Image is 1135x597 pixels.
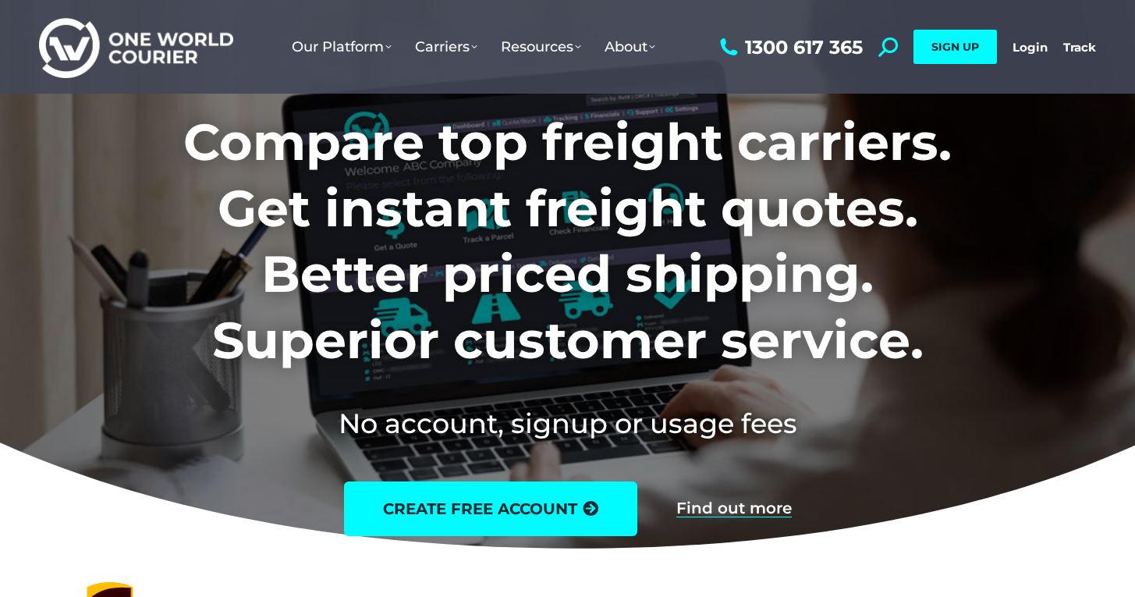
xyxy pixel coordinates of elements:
[913,30,997,64] a: SIGN UP
[1063,40,1096,55] a: Track
[403,23,489,71] a: Carriers
[80,109,1055,373] h1: Compare top freight carriers. Get instant freight quotes. Better priced shipping. Superior custom...
[501,38,581,55] span: Resources
[344,482,637,536] a: create free account
[676,500,792,517] a: Find out more
[931,40,979,54] span: SIGN UP
[80,404,1055,442] h2: No account, signup or usage fees
[39,16,233,79] img: One World Courier
[415,38,477,55] span: Carriers
[593,23,667,71] a: About
[280,23,403,71] a: Our Platform
[489,23,593,71] a: Resources
[605,38,655,55] span: About
[1013,40,1048,55] a: Login
[716,37,863,57] a: 1300 617 365
[292,38,392,55] span: Our Platform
